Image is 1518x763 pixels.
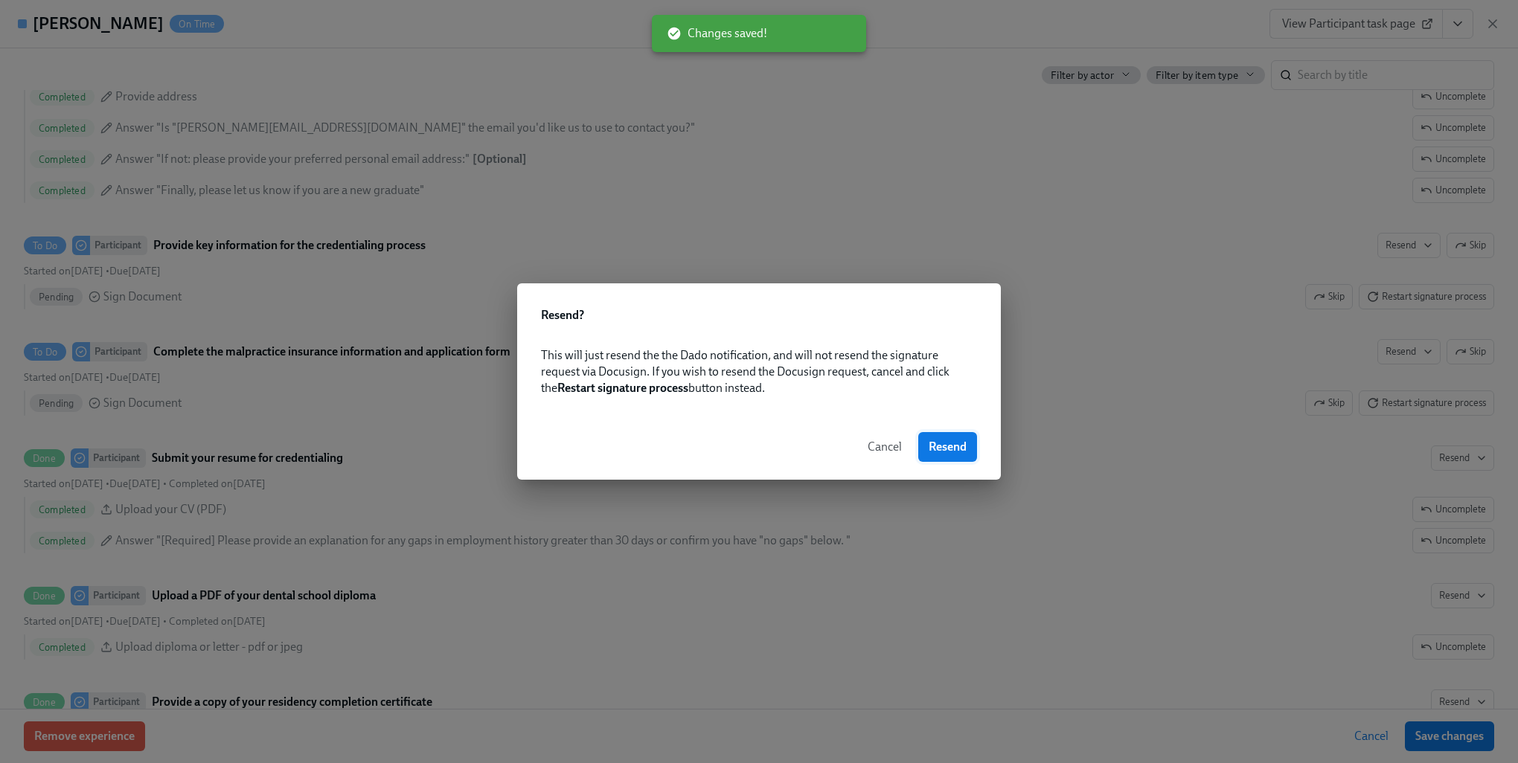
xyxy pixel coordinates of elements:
span: Resend [929,440,967,454]
h2: Resend? [541,307,977,323]
span: This will just resend the the Dado notification, and will not resend the signature request via Do... [541,348,949,395]
button: Cancel [857,432,912,462]
span: Changes saved! [667,25,767,42]
button: Resend [918,432,977,462]
span: Cancel [868,440,902,454]
strong: Restart signature process [557,381,688,395]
